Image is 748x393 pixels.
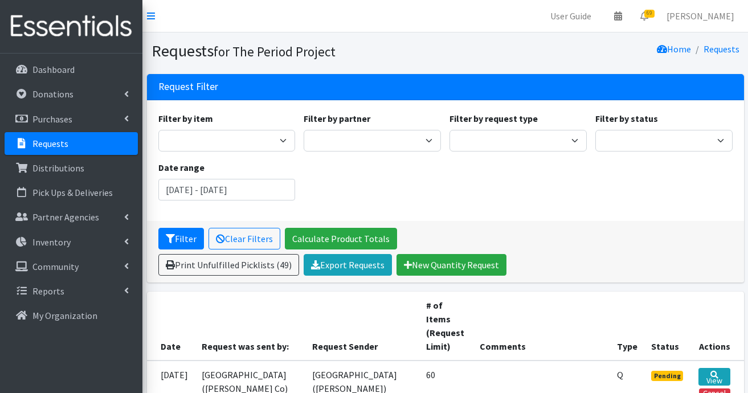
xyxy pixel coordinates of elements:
[449,112,538,125] label: Filter by request type
[32,211,99,223] p: Partner Agencies
[397,254,506,276] a: New Quantity Request
[617,369,623,380] abbr: Quantity
[285,228,397,249] a: Calculate Product Totals
[473,292,610,361] th: Comments
[5,83,138,105] a: Donations
[305,292,420,361] th: Request Sender
[304,112,370,125] label: Filter by partner
[5,206,138,228] a: Partner Agencies
[32,187,113,198] p: Pick Ups & Deliveries
[32,261,79,272] p: Community
[158,228,204,249] button: Filter
[5,157,138,179] a: Distributions
[541,5,600,27] a: User Guide
[5,255,138,278] a: Community
[32,64,75,75] p: Dashboard
[32,310,97,321] p: My Organization
[5,58,138,81] a: Dashboard
[657,43,691,55] a: Home
[158,161,205,174] label: Date range
[5,304,138,327] a: My Organization
[644,10,655,18] span: 69
[32,113,72,125] p: Purchases
[651,371,684,381] span: Pending
[657,5,743,27] a: [PERSON_NAME]
[195,292,305,361] th: Request was sent by:
[32,88,73,100] p: Donations
[214,43,336,60] small: for The Period Project
[209,228,280,249] a: Clear Filters
[5,7,138,46] img: HumanEssentials
[5,108,138,130] a: Purchases
[158,254,299,276] a: Print Unfulfilled Picklists (49)
[644,292,692,361] th: Status
[158,81,218,93] h3: Request Filter
[5,280,138,302] a: Reports
[631,5,657,27] a: 69
[152,41,442,61] h1: Requests
[692,292,743,361] th: Actions
[5,181,138,204] a: Pick Ups & Deliveries
[158,112,213,125] label: Filter by item
[595,112,658,125] label: Filter by status
[698,368,730,386] a: View
[5,132,138,155] a: Requests
[5,231,138,253] a: Inventory
[147,292,195,361] th: Date
[304,254,392,276] a: Export Requests
[32,162,84,174] p: Distributions
[32,138,68,149] p: Requests
[32,285,64,297] p: Reports
[32,236,71,248] p: Inventory
[419,292,473,361] th: # of Items (Request Limit)
[704,43,739,55] a: Requests
[610,292,644,361] th: Type
[158,179,296,200] input: January 1, 2011 - December 31, 2011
